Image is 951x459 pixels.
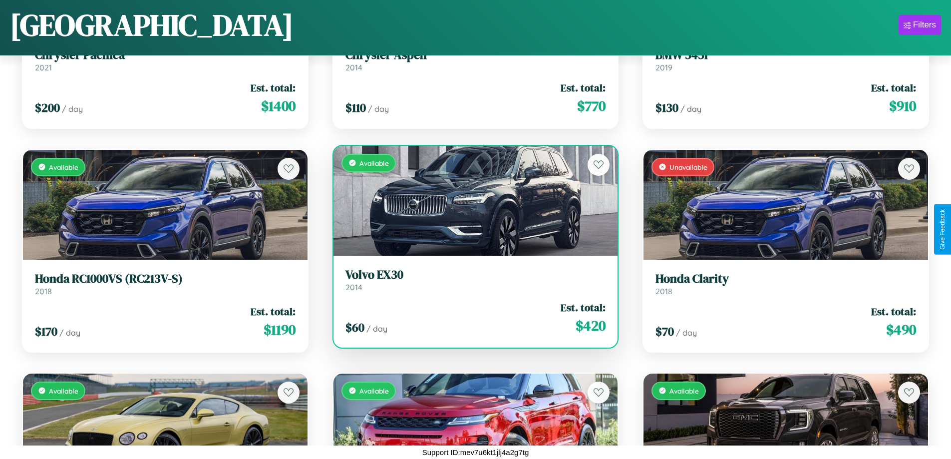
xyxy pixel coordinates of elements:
a: Honda RC1000VS (RC213V-S)2018 [35,272,296,296]
div: Filters [913,20,936,30]
span: Est. total: [871,80,916,95]
span: $ 70 [655,323,674,340]
span: / day [366,324,387,334]
span: 2014 [345,62,362,72]
span: $ 490 [886,320,916,340]
span: / day [62,104,83,114]
span: Available [359,159,389,167]
a: Honda Clarity2018 [655,272,916,296]
span: / day [676,328,697,338]
span: / day [368,104,389,114]
h3: Honda RC1000VS (RC213V-S) [35,272,296,286]
span: $ 200 [35,99,60,116]
span: 2018 [655,286,672,296]
span: Available [669,387,699,395]
span: $ 420 [576,316,606,336]
span: $ 1190 [264,320,296,340]
a: Chrysler Pacifica2021 [35,48,296,72]
span: $ 1400 [261,96,296,116]
a: Volvo EX302014 [345,268,606,292]
a: Chrysler Aspen2014 [345,48,606,72]
span: Est. total: [251,80,296,95]
span: 2019 [655,62,672,72]
span: Unavailable [669,163,707,171]
h1: [GEOGRAPHIC_DATA] [10,4,294,45]
span: $ 130 [655,99,678,116]
button: Filters [899,15,941,35]
a: BMW 545i2019 [655,48,916,72]
span: Est. total: [251,304,296,319]
span: $ 170 [35,323,57,340]
h3: Chrysler Aspen [345,48,606,62]
span: Est. total: [871,304,916,319]
span: Est. total: [561,300,606,315]
span: 2018 [35,286,52,296]
span: 2014 [345,282,362,292]
span: 2021 [35,62,52,72]
div: Give Feedback [939,209,946,250]
span: $ 110 [345,99,366,116]
span: Est. total: [561,80,606,95]
h3: BMW 545i [655,48,916,62]
span: / day [680,104,701,114]
span: $ 910 [889,96,916,116]
span: $ 60 [345,319,364,336]
h3: Chrysler Pacifica [35,48,296,62]
span: Available [359,387,389,395]
span: Available [49,163,78,171]
h3: Honda Clarity [655,272,916,286]
span: / day [59,328,80,338]
span: $ 770 [577,96,606,116]
span: Available [49,387,78,395]
h3: Volvo EX30 [345,268,606,282]
p: Support ID: mev7u6kt1jlj4a2g7tg [422,446,529,459]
